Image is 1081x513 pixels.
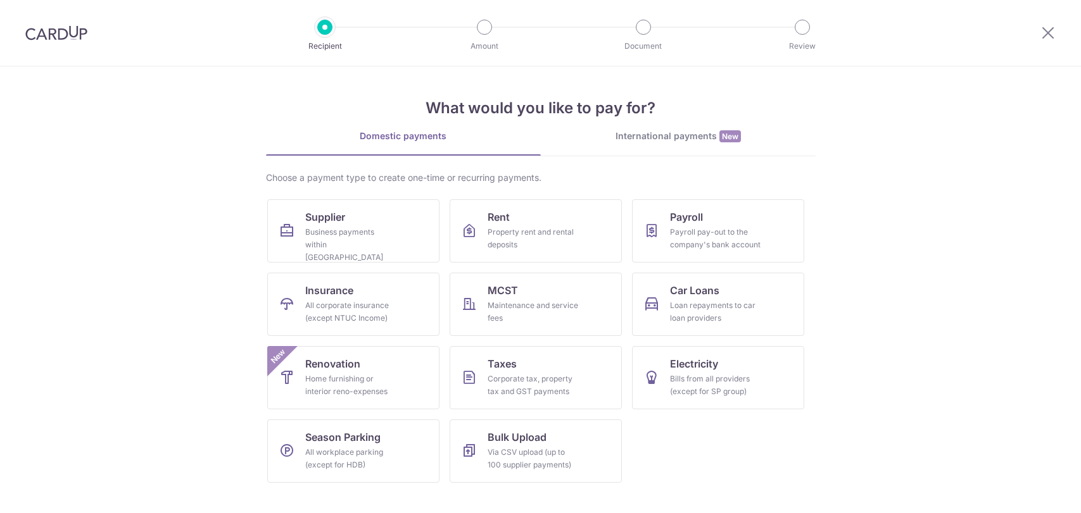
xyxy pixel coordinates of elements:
span: Insurance [305,283,353,298]
p: Review [755,40,849,53]
a: RenovationHome furnishing or interior reno-expensesNew [267,346,439,409]
div: Bills from all providers (except for SP group) [670,373,761,398]
span: Rent [488,209,510,225]
a: RentProperty rent and rental deposits [450,199,622,263]
a: Bulk UploadVia CSV upload (up to 100 supplier payments) [450,419,622,483]
div: Business payments within [GEOGRAPHIC_DATA] [305,226,396,264]
div: International payments [541,130,816,143]
span: Taxes [488,356,517,371]
span: Bulk Upload [488,430,547,445]
div: All workplace parking (except for HDB) [305,446,396,471]
p: Recipient [278,40,372,53]
span: Supplier [305,209,345,225]
span: New [719,130,741,142]
div: All corporate insurance (except NTUC Income) [305,299,396,324]
a: Car LoansLoan repayments to car loan providers [632,273,804,336]
div: Home furnishing or interior reno-expenses [305,373,396,398]
p: Document [597,40,690,53]
span: Season Parking [305,430,381,445]
a: InsuranceAll corporate insurance (except NTUC Income) [267,273,439,336]
a: ElectricityBills from all providers (except for SP group) [632,346,804,409]
div: Domestic payments [266,130,541,142]
div: Maintenance and service fees [488,299,579,324]
span: Car Loans [670,283,719,298]
p: Amount [438,40,531,53]
div: Corporate tax, property tax and GST payments [488,373,579,398]
div: Choose a payment type to create one-time or recurring payments. [266,171,816,184]
a: SupplierBusiness payments within [GEOGRAPHIC_DATA] [267,199,439,263]
a: TaxesCorporate tax, property tax and GST payments [450,346,622,409]
iframe: Opens a widget where you can find more information [1000,475,1068,507]
div: Via CSV upload (up to 100 supplier payments) [488,446,579,471]
div: Loan repayments to car loan providers [670,299,761,324]
span: MCST [488,283,518,298]
a: MCSTMaintenance and service fees [450,273,622,336]
span: Payroll [670,209,703,225]
div: Property rent and rental deposits [488,226,579,251]
img: CardUp [25,25,87,40]
h4: What would you like to pay for? [266,97,816,120]
span: New [267,346,288,367]
a: Season ParkingAll workplace parking (except for HDB) [267,419,439,483]
a: PayrollPayroll pay-out to the company's bank account [632,199,804,263]
span: Electricity [670,356,718,371]
div: Payroll pay-out to the company's bank account [670,226,761,251]
span: Renovation [305,356,360,371]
